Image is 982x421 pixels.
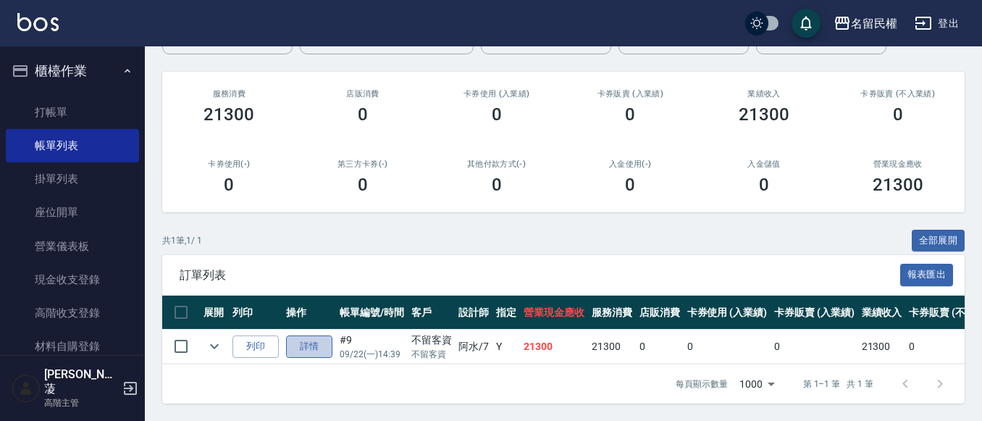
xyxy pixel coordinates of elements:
[636,330,684,364] td: 0
[715,89,814,99] h2: 業績收入
[6,263,139,296] a: 現金收支登錄
[851,14,897,33] div: 名留民權
[44,367,118,396] h5: [PERSON_NAME]蓤
[520,330,588,364] td: 21300
[6,129,139,162] a: 帳單列表
[792,9,821,38] button: save
[6,230,139,263] a: 營業儀表板
[734,364,780,404] div: 1000
[200,296,229,330] th: 展開
[314,89,413,99] h2: 店販消費
[17,13,59,31] img: Logo
[739,104,789,125] h3: 21300
[900,264,954,286] button: 報表匯出
[447,159,546,169] h2: 其他付款方式(-)
[6,96,139,129] a: 打帳單
[224,175,234,195] h3: 0
[447,89,546,99] h2: 卡券使用 (入業績)
[858,296,906,330] th: 業績收入
[358,175,368,195] h3: 0
[715,159,814,169] h2: 入金儲值
[828,9,903,38] button: 名留民權
[873,175,923,195] h3: 21300
[581,89,680,99] h2: 卡券販賣 (入業績)
[408,296,456,330] th: 客戶
[893,104,903,125] h3: 0
[6,296,139,330] a: 高階收支登錄
[314,159,413,169] h2: 第三方卡券(-)
[44,396,118,409] p: 高階主管
[336,330,408,364] td: #9
[759,175,769,195] h3: 0
[162,234,202,247] p: 共 1 筆, 1 / 1
[803,378,873,391] p: 第 1–1 筆 共 1 筆
[848,89,947,99] h2: 卡券販賣 (不入業績)
[492,104,502,125] h3: 0
[180,268,900,283] span: 訂單列表
[520,296,588,330] th: 營業現金應收
[684,296,771,330] th: 卡券使用 (入業績)
[636,296,684,330] th: 店販消費
[203,335,225,357] button: expand row
[358,104,368,125] h3: 0
[180,89,279,99] h3: 服務消費
[912,230,965,252] button: 全部展開
[625,104,635,125] h3: 0
[581,159,680,169] h2: 入金使用(-)
[6,162,139,196] a: 掛單列表
[858,330,906,364] td: 21300
[684,330,771,364] td: 0
[588,296,636,330] th: 服務消費
[180,159,279,169] h2: 卡券使用(-)
[336,296,408,330] th: 帳單編號/時間
[676,378,728,391] p: 每頁顯示數量
[6,196,139,229] a: 座位開單
[909,10,965,37] button: 登出
[455,330,492,364] td: 阿水 /7
[12,374,41,403] img: Person
[588,330,636,364] td: 21300
[492,175,502,195] h3: 0
[492,296,520,330] th: 指定
[340,348,404,361] p: 09/22 (一) 14:39
[232,335,279,358] button: 列印
[492,330,520,364] td: Y
[286,335,332,358] a: 詳情
[771,296,858,330] th: 卡券販賣 (入業績)
[411,348,452,361] p: 不留客資
[771,330,858,364] td: 0
[625,175,635,195] h3: 0
[282,296,336,330] th: 操作
[455,296,492,330] th: 設計師
[411,333,452,348] div: 不留客資
[229,296,282,330] th: 列印
[848,159,947,169] h2: 營業現金應收
[900,267,954,281] a: 報表匯出
[203,104,254,125] h3: 21300
[6,330,139,363] a: 材料自購登錄
[6,52,139,90] button: 櫃檯作業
